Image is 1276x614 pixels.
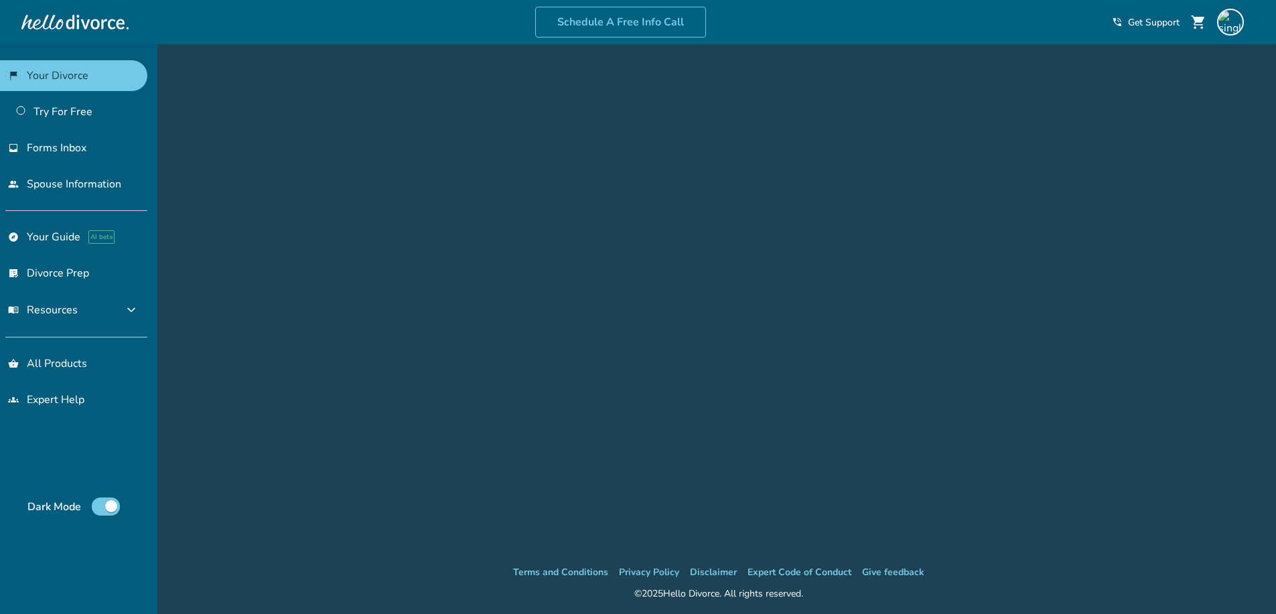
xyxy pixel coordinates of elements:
[27,500,81,514] span: Dark Mode
[123,302,139,318] span: expand_more
[1112,17,1123,27] span: phone_in_talk
[8,232,19,242] span: explore
[8,268,19,279] span: list_alt_check
[27,141,86,155] span: Forms Inbox
[634,586,803,602] div: © 2025 Hello Divorce. All rights reserved.
[690,564,737,581] li: Disclaimer
[8,70,19,81] span: flag_2
[8,179,19,189] span: people
[513,566,608,579] a: Terms and Conditions
[8,305,19,315] span: menu_book
[1112,16,1180,29] a: phone_in_talkGet Support
[8,394,19,405] span: groups
[8,358,19,369] span: shopping_basket
[619,566,679,579] a: Privacy Policy
[88,230,115,244] span: AI beta
[748,566,851,579] a: Expert Code of Conduct
[1217,9,1244,35] img: singlefileline@hellodivorce.com
[1190,14,1206,30] span: shopping_cart
[1128,16,1180,29] span: Get Support
[8,303,78,317] span: Resources
[535,7,706,37] a: Schedule A Free Info Call
[8,143,19,153] span: inbox
[862,564,924,581] li: Give feedback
